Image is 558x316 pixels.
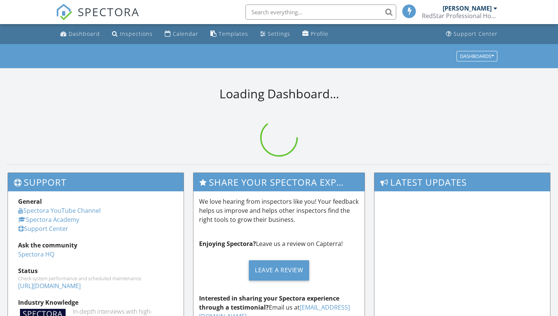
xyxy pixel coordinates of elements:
[454,30,498,37] div: Support Center
[199,197,359,224] p: We love hearing from inspectors like you! Your feedback helps us improve and helps other inspecto...
[109,27,156,41] a: Inspections
[249,260,309,281] div: Leave a Review
[18,215,79,224] a: Spectora Academy
[299,27,331,41] a: Profile
[219,30,248,37] div: Templates
[162,27,201,41] a: Calendar
[18,224,68,233] a: Support Center
[199,254,359,286] a: Leave a Review
[199,294,339,311] strong: Interested in sharing your Spectora experience through a testimonial?
[56,10,139,26] a: SPECTORA
[120,30,153,37] div: Inspections
[268,30,290,37] div: Settings
[18,282,81,290] a: [URL][DOMAIN_NAME]
[443,27,501,41] a: Support Center
[8,173,184,191] h3: Support
[422,12,497,20] div: RedStar Professional Home Inspection, Inc
[56,4,72,20] img: The Best Home Inspection Software - Spectora
[18,206,101,215] a: Spectora YouTube Channel
[257,27,293,41] a: Settings
[245,5,396,20] input: Search everything...
[443,5,492,12] div: [PERSON_NAME]
[18,266,173,275] div: Status
[207,27,251,41] a: Templates
[69,30,100,37] div: Dashboard
[173,30,198,37] div: Calendar
[18,298,173,307] div: Industry Knowledge
[460,53,494,59] div: Dashboards
[374,173,550,191] h3: Latest Updates
[18,197,42,206] strong: General
[18,275,173,281] div: Check system performance and scheduled maintenance.
[311,30,328,37] div: Profile
[78,4,139,20] span: SPECTORA
[199,239,359,248] p: Leave us a review on Capterra!
[57,27,103,41] a: Dashboard
[18,241,173,250] div: Ask the community
[457,51,497,61] button: Dashboards
[193,173,365,191] h3: Share Your Spectora Experience
[199,240,256,248] strong: Enjoying Spectora?
[18,250,54,258] a: Spectora HQ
